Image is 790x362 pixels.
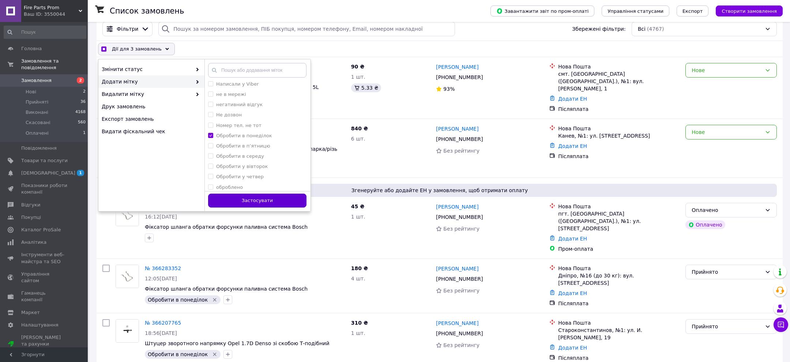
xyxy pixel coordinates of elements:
[572,25,625,33] span: Збережені фільтри:
[105,187,774,194] span: Згенеруйте або додайте ЕН у замовлення, щоб отримати оплату
[602,5,669,16] button: Управління статусами
[110,7,184,15] h1: Список замовлень
[558,125,680,132] div: Нова Пошта
[351,330,365,336] span: 1 шт.
[351,126,368,131] span: 840 ₴
[21,145,57,152] span: Повідомлення
[692,128,762,136] div: Нове
[558,245,680,253] div: Пром-оплата
[145,286,308,292] span: Фіксатор шланга обратки форсунки паливна система Bosch
[558,132,680,139] div: Канев, №1: ул. [STREET_ADDRESS]
[145,214,177,220] span: 16:12[DATE]
[21,322,59,328] span: Налаштування
[21,309,40,316] span: Маркет
[24,4,79,11] span: Fire Parts Prom
[102,66,192,73] span: Змінити статус
[436,125,478,133] a: [PERSON_NAME]
[647,26,664,32] span: (4767)
[558,210,680,232] div: пгт. [GEOGRAPHIC_DATA] ([GEOGRAPHIC_DATA].), №1: ул. [STREET_ADDRESS]
[21,58,88,71] span: Замовлення та повідомлення
[145,340,330,346] a: Штуцер зворотного напрямку Opel 1.7D Denso зі скобою Т-подібний
[102,103,199,110] span: Друк замовлень
[216,153,264,159] label: Обробити в середу
[351,214,365,220] span: 1 шт.
[77,77,84,83] span: 2
[148,297,208,303] span: Обробити в понеділок
[116,203,139,225] img: Фото товару
[112,45,162,53] span: Дії для 3 замовлень
[682,8,703,14] span: Експорт
[351,276,365,281] span: 4 шт.
[443,86,455,92] span: 93%
[21,157,68,164] span: Товари та послуги
[558,153,680,160] div: Післяплата
[496,8,588,14] span: Завантажити звіт по пром-оплаті
[26,109,48,116] span: Виконані
[558,300,680,307] div: Післяплата
[638,25,646,33] span: Всі
[436,63,478,71] a: [PERSON_NAME]
[443,226,479,232] span: Без рейтингу
[351,265,368,271] span: 180 ₴
[77,170,84,176] span: 1
[443,148,479,154] span: Без рейтингу
[4,26,86,39] input: Пошук
[443,288,479,294] span: Без рейтингу
[117,25,138,33] span: Фільтри
[212,297,218,303] svg: Видалити мітку
[558,236,587,242] a: Додати ЕН
[774,317,788,332] button: Чат з покупцем
[558,345,587,351] a: Додати ЕН
[716,5,783,16] button: Створити замовлення
[21,251,68,265] span: Інструменти веб-майстра та SEO
[21,170,75,176] span: [DEMOGRAPHIC_DATA]
[692,66,762,74] div: Нове
[436,214,483,220] span: [PHONE_NUMBER]
[558,354,680,362] div: Післяплата
[692,322,762,331] div: Прийнято
[158,22,455,36] input: Пошук за номером замовлення, ПІБ покупця, номером телефону, Email, номером накладної
[26,89,36,95] span: Нові
[558,96,587,102] a: Додати ЕН
[21,227,61,233] span: Каталог ProSale
[351,320,368,326] span: 310 ₴
[436,331,483,336] span: [PHONE_NUMBER]
[26,130,49,137] span: Оплачені
[21,271,68,284] span: Управління сайтом
[685,220,725,229] div: Оплачено
[148,351,208,357] span: Обробити в понеділок
[558,265,680,272] div: Нова Пошта
[116,265,139,287] img: Фото товару
[558,63,680,70] div: Нова Пошта
[351,74,365,80] span: 1 шт.
[83,89,86,95] span: 2
[216,133,272,138] label: Обробити в понеділок
[78,119,86,126] span: 560
[436,136,483,142] span: [PHONE_NUMBER]
[558,319,680,326] div: Нова Пошта
[116,265,139,288] a: Фото товару
[558,143,587,149] a: Додати ЕН
[21,77,52,84] span: Замовлення
[351,204,364,209] span: 45 ₴
[607,8,663,14] span: Управління статусами
[21,214,41,221] span: Покупці
[722,8,777,14] span: Створити замовлення
[216,81,259,87] label: Написали у Viber
[83,130,86,137] span: 1
[24,11,88,18] div: Ваш ID: 3550044
[208,63,306,78] input: Пошук або додавання міток
[26,99,48,105] span: Прийняті
[216,164,268,169] label: Обробити у вівторок
[216,143,270,149] label: Обробити в пʼятницю
[558,203,680,210] div: Нова Пошта
[490,5,594,16] button: Завантажити звіт по пром-оплаті
[145,224,308,230] a: Фіксатор шланга обратки форсунки паливна система Bosch
[116,320,139,342] img: Фото товару
[80,99,86,105] span: 36
[216,92,246,97] label: не в мережі
[558,105,680,113] div: Післяплата
[216,123,262,128] label: Номер тел. не тот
